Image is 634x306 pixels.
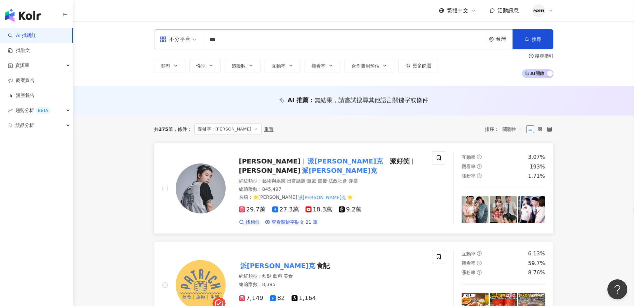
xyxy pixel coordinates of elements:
[347,194,353,200] span: ⭐️
[154,59,185,72] button: 類型
[264,127,274,132] div: 重置
[239,219,260,226] a: 找相似
[528,172,545,180] div: 1.71%
[196,63,206,69] span: 性別
[327,178,328,183] span: ·
[272,206,299,213] span: 27.3萬
[477,251,482,256] span: question-circle
[5,9,41,22] img: logo
[529,54,533,58] span: question-circle
[176,163,226,213] img: KOL Avatar
[398,59,438,72] button: 更多篩選
[292,295,316,302] span: 1,164
[297,194,347,201] mark: 派[PERSON_NAME]克
[160,36,166,43] span: appstore
[535,53,553,59] div: 搜尋指引
[413,63,431,68] span: 更多篩選
[8,47,30,54] a: 找貼文
[272,273,273,279] span: ·
[462,260,476,266] span: 觀看率
[316,178,317,183] span: ·
[239,295,264,302] span: 7,149
[462,196,489,223] img: post-image
[462,154,476,160] span: 互動率
[462,270,476,275] span: 漲粉率
[265,219,318,226] a: 查看關鍵字貼文 21 筆
[528,269,545,276] div: 8.76%
[306,206,332,213] span: 18.3萬
[528,153,545,161] div: 3.07%
[239,157,301,165] span: [PERSON_NAME]
[518,196,545,223] img: post-image
[194,124,262,135] span: 關鍵字：[PERSON_NAME]
[173,127,192,132] span: 條件 ：
[485,124,526,135] div: 排序：
[284,273,293,279] span: 美食
[154,127,173,132] div: 共 筆
[307,178,316,183] span: 遊戲
[239,260,317,271] mark: 派[PERSON_NAME]克
[528,250,545,257] div: 6.13%
[530,163,545,170] div: 193%
[35,107,51,114] div: BETA
[8,77,35,84] a: 商案媒合
[489,37,494,42] span: environment
[287,178,306,183] span: 日常話題
[347,178,348,183] span: ·
[270,295,285,302] span: 82
[159,127,168,132] span: 275
[246,219,260,226] span: 找相似
[462,173,476,178] span: 漲粉率
[239,178,424,184] div: 網紅類型 ：
[154,143,553,234] a: KOL Avatar[PERSON_NAME]派[PERSON_NAME]克派好笑[PERSON_NAME]派[PERSON_NAME]克網紅類型：藝術與娛樂·日常話題·遊戲·節慶·法政社會·穿...
[239,194,353,201] span: 名稱 ：
[8,32,36,39] a: searchAI 找網紅
[262,178,286,183] span: 藝術與娛樂
[225,59,261,72] button: 追蹤數
[301,165,378,176] mark: 派[PERSON_NAME]克
[351,63,379,69] span: 合作費用預估
[498,7,519,14] span: 活動訊息
[607,279,627,299] iframe: Help Scout Beacon - Open
[503,124,523,135] span: 關聯性
[15,58,29,73] span: 資源庫
[189,59,221,72] button: 性別
[272,63,286,69] span: 互動率
[262,273,272,279] span: 甜點
[160,34,190,45] div: 不分平台
[477,270,482,275] span: question-circle
[161,63,170,69] span: 類型
[532,4,545,17] img: %E7%A4%BE%E7%BE%A4%E7%94%A8LOGO.png
[490,196,517,223] img: post-image
[318,178,327,183] span: 節慶
[496,36,513,42] div: 台灣
[312,63,325,69] span: 觀看率
[349,178,358,183] span: 穿搭
[232,63,246,69] span: 追蹤數
[328,178,347,183] span: 法政社會
[286,178,287,183] span: ·
[447,7,468,14] span: 繁體中文
[8,108,13,113] span: rise
[477,173,482,178] span: question-circle
[15,118,34,133] span: 競品分析
[15,103,51,118] span: 趨勢分析
[265,59,301,72] button: 互動率
[344,59,394,72] button: 合作費用預估
[532,37,541,42] span: 搜尋
[239,273,424,280] div: 網紅類型 ：
[239,166,301,174] span: [PERSON_NAME]
[282,273,284,279] span: ·
[239,206,266,213] span: 29.7萬
[315,97,428,104] span: 無結果，請嘗試搜尋其他語言關鍵字或條件
[513,29,553,49] button: 搜尋
[528,260,545,267] div: 59.7%
[8,92,35,99] a: 洞察報告
[306,178,307,183] span: ·
[305,59,340,72] button: 觀看率
[273,273,282,279] span: 飲料
[239,281,424,288] div: 總追蹤數 ： 8,395
[339,206,362,213] span: 9.2萬
[272,219,318,226] span: 查看關鍵字貼文 21 筆
[477,164,482,169] span: question-circle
